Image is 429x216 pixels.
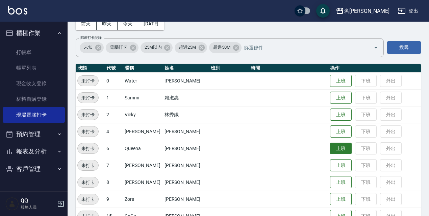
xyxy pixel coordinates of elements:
[78,94,98,101] span: 未打卡
[141,44,166,51] span: 25M以內
[105,157,123,174] td: 7
[330,125,352,138] button: 上班
[330,176,352,189] button: 上班
[3,45,65,60] a: 打帳單
[106,42,138,53] div: 電腦打卡
[163,174,209,191] td: [PERSON_NAME]
[344,7,389,15] div: 名[PERSON_NAME]
[105,89,123,106] td: 1
[123,72,163,89] td: Water
[387,41,421,54] button: 搜尋
[330,92,352,104] button: 上班
[21,204,55,210] p: 服務人員
[3,160,65,178] button: 客戶管理
[330,109,352,121] button: 上班
[328,64,421,73] th: 操作
[163,191,209,208] td: [PERSON_NAME]
[123,174,163,191] td: [PERSON_NAME]
[105,72,123,89] td: 0
[138,18,164,30] button: [DATE]
[123,140,163,157] td: Queena
[105,174,123,191] td: 8
[163,157,209,174] td: [PERSON_NAME]
[78,145,98,152] span: 未打卡
[105,106,123,123] td: 2
[163,123,209,140] td: [PERSON_NAME]
[78,77,98,85] span: 未打卡
[8,6,27,15] img: Logo
[249,64,329,73] th: 時間
[105,123,123,140] td: 4
[21,197,55,204] h5: QQ
[123,64,163,73] th: 暱稱
[175,42,207,53] div: 超過25M
[80,42,104,53] div: 未知
[3,24,65,42] button: 櫃檯作業
[78,162,98,169] span: 未打卡
[330,193,352,206] button: 上班
[3,143,65,160] button: 報表及分析
[106,44,131,51] span: 電腦打卡
[371,42,381,53] button: Open
[330,143,352,154] button: 上班
[78,179,98,186] span: 未打卡
[76,18,97,30] button: 前天
[316,4,330,18] button: save
[105,140,123,157] td: 6
[209,42,242,53] div: 超過50M
[209,44,234,51] span: 超過50M
[209,64,249,73] th: 班別
[123,191,163,208] td: Zora
[3,76,65,91] a: 現金收支登錄
[163,140,209,157] td: [PERSON_NAME]
[97,18,118,30] button: 昨天
[395,5,421,17] button: 登出
[123,89,163,106] td: Sammi
[5,197,19,211] img: Person
[330,75,352,87] button: 上班
[123,123,163,140] td: [PERSON_NAME]
[118,18,138,30] button: 今天
[78,196,98,203] span: 未打卡
[330,159,352,172] button: 上班
[163,106,209,123] td: 林秀娥
[163,72,209,89] td: [PERSON_NAME]
[3,125,65,143] button: 預約管理
[123,106,163,123] td: Vicky
[3,60,65,76] a: 帳單列表
[78,111,98,118] span: 未打卡
[333,4,392,18] button: 名[PERSON_NAME]
[163,64,209,73] th: 姓名
[163,89,209,106] td: 賴淑惠
[78,128,98,135] span: 未打卡
[243,42,362,53] input: 篩選條件
[76,64,105,73] th: 狀態
[141,42,173,53] div: 25M以內
[80,35,102,40] label: 篩選打卡記錄
[175,44,200,51] span: 超過25M
[105,64,123,73] th: 代號
[3,91,65,107] a: 材料自購登錄
[123,157,163,174] td: [PERSON_NAME]
[3,107,65,123] a: 現場電腦打卡
[80,44,97,51] span: 未知
[105,191,123,208] td: 9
